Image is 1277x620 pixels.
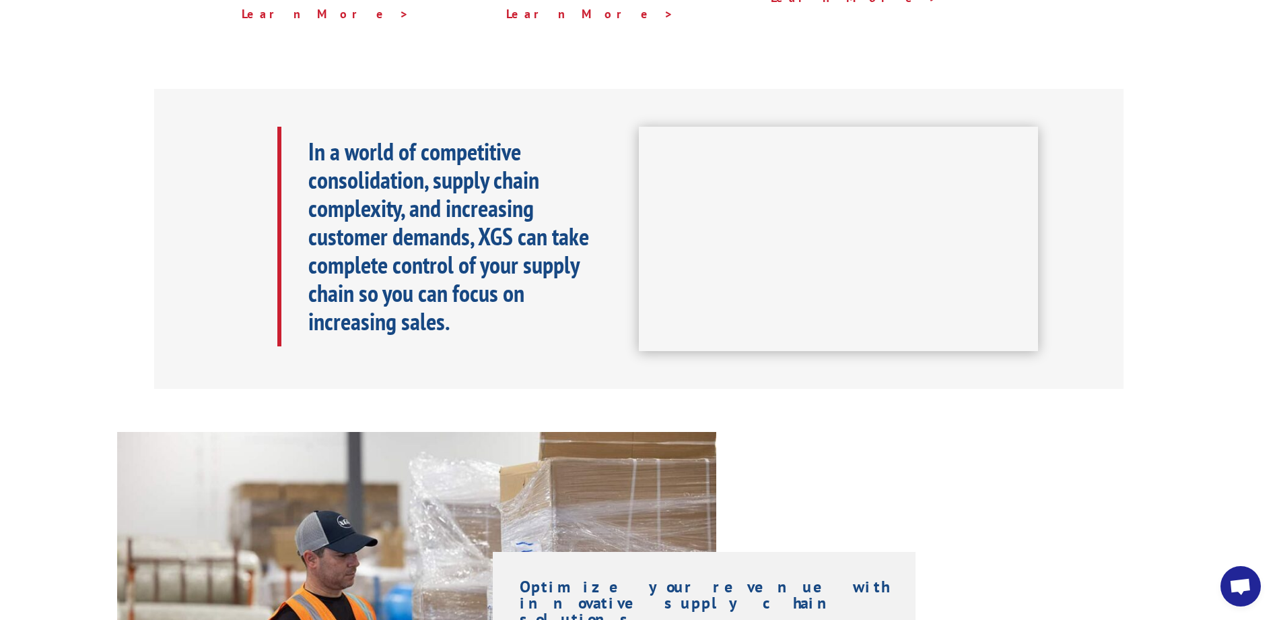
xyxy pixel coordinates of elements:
[639,127,1038,352] iframe: XGS Logistics Solutions
[242,6,409,22] a: Learn More >
[1220,566,1261,607] a: Open chat
[506,6,674,22] a: Learn More >
[308,135,589,337] b: In a world of competitive consolidation, supply chain complexity, and increasing customer demands...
